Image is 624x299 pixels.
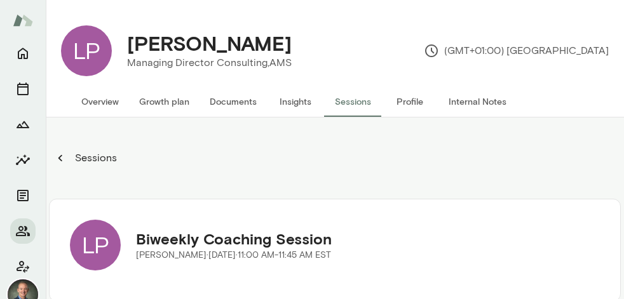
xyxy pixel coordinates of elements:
p: Sessions [72,150,117,166]
div: LP [61,25,112,76]
button: Sessions [324,86,381,117]
div: LP [70,220,121,270]
button: Insights [267,86,324,117]
p: (GMT+01:00) [GEOGRAPHIC_DATA] [424,43,609,58]
button: Profile [381,86,438,117]
h5: Biweekly Coaching Session [136,229,332,249]
img: Mento [13,8,33,32]
p: [PERSON_NAME] · [DATE] · 11:00 AM-11:45 AM EST [136,249,332,262]
button: Internal Notes [438,86,517,117]
button: Client app [10,254,36,279]
button: Documents [200,86,267,117]
p: Managing Director Consulting, AMS [127,55,292,70]
button: Home [10,41,36,66]
button: Overview [71,86,129,117]
button: Sessions [49,145,124,171]
button: Documents [10,183,36,208]
button: Growth plan [129,86,200,117]
h4: [PERSON_NAME] [127,31,292,55]
button: Members [10,218,36,244]
button: Sessions [10,76,36,102]
button: Growth Plan [10,112,36,137]
button: Insights [10,147,36,173]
